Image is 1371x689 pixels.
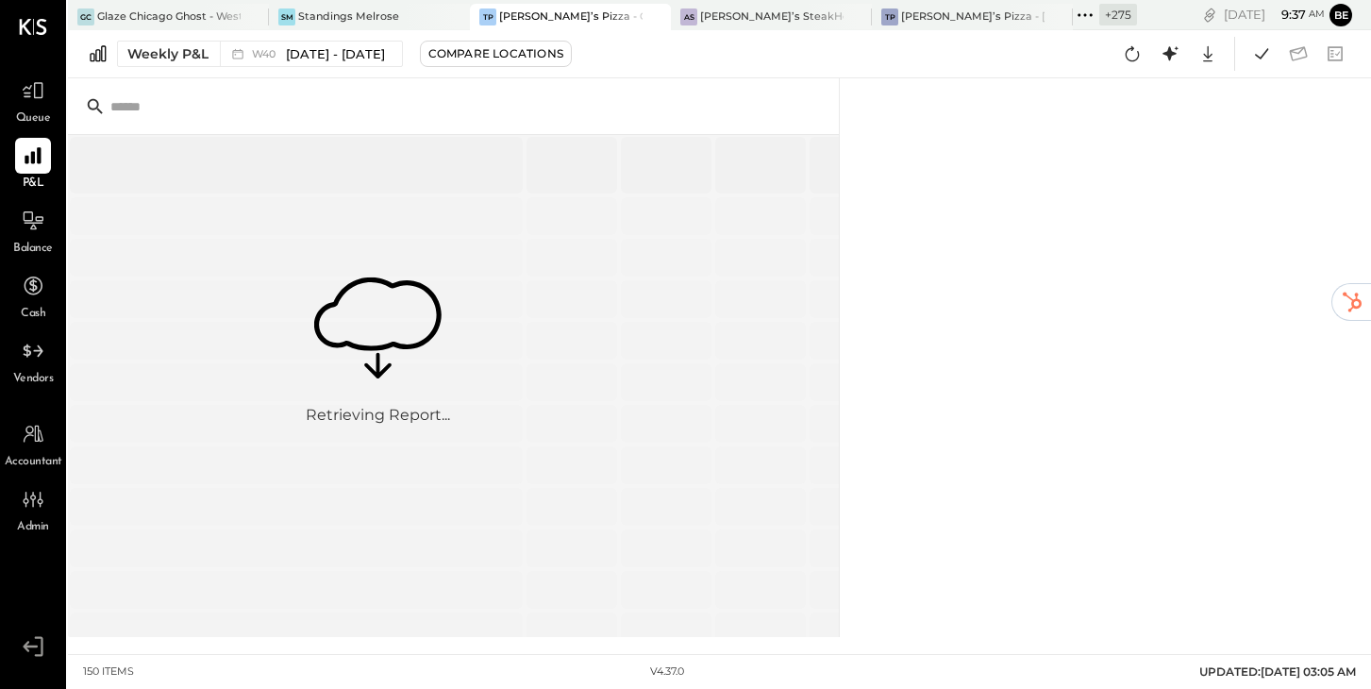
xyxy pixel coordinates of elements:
[499,9,643,25] div: [PERSON_NAME]’s Pizza - Original
[13,371,54,388] span: Vendors
[278,8,295,25] div: SM
[1200,5,1219,25] div: copy link
[1224,6,1325,24] div: [DATE]
[16,110,51,127] span: Queue
[1,268,65,323] a: Cash
[306,405,450,427] div: Retrieving Report...
[1309,8,1325,21] span: am
[117,41,403,67] button: Weekly P&L W40[DATE] - [DATE]
[1,138,65,193] a: P&L
[881,8,898,25] div: TP
[1199,664,1356,679] span: UPDATED: [DATE] 03:05 AM
[97,9,241,25] div: Glaze Chicago Ghost - West River Rice LLC
[127,44,209,63] div: Weekly P&L
[700,9,844,25] div: [PERSON_NAME]’s SteakHouse - LA
[901,9,1045,25] div: [PERSON_NAME]’s Pizza - [GEOGRAPHIC_DATA]
[428,45,563,61] div: Compare Locations
[17,519,49,536] span: Admin
[21,306,45,323] span: Cash
[23,176,44,193] span: P&L
[1,73,65,127] a: Queue
[83,664,134,680] div: 150 items
[1,333,65,388] a: Vendors
[420,41,572,67] button: Compare Locations
[680,8,697,25] div: AS
[77,8,94,25] div: GC
[252,49,281,59] span: W40
[286,45,385,63] span: [DATE] - [DATE]
[1099,4,1137,25] div: + 275
[1,203,65,258] a: Balance
[13,241,53,258] span: Balance
[1329,4,1352,26] button: Be
[5,454,62,471] span: Accountant
[1,416,65,471] a: Accountant
[1268,6,1306,24] span: 9 : 37
[298,9,399,25] div: Standings Melrose
[479,8,496,25] div: TP
[650,664,684,680] div: v 4.37.0
[1,481,65,536] a: Admin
